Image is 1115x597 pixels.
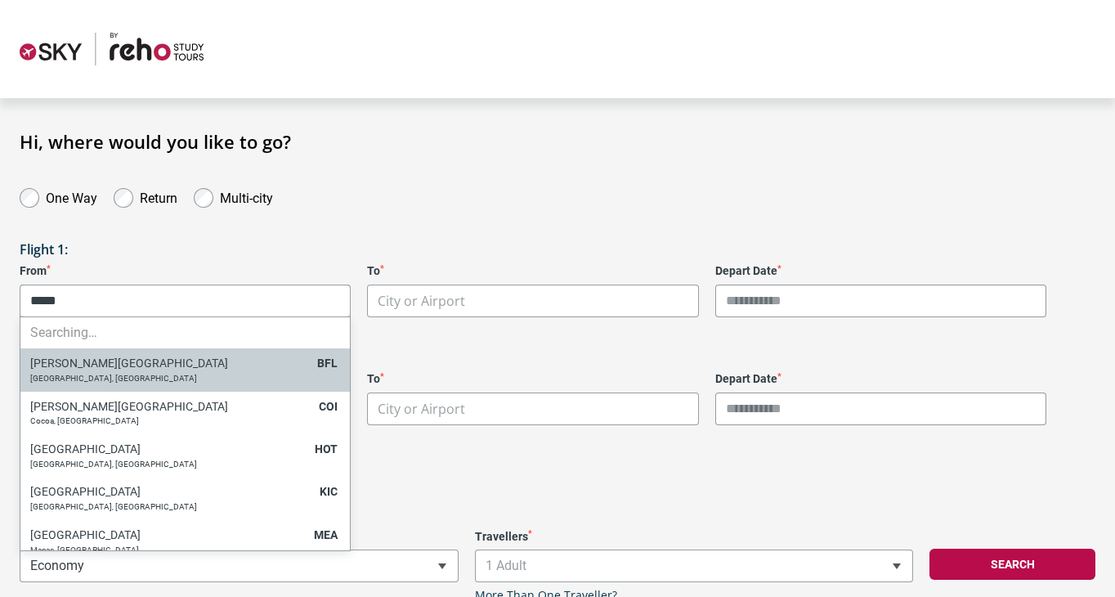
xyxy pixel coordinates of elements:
h3: Flight 2: [20,350,1095,366]
p: Macae, [GEOGRAPHIC_DATA] [30,545,306,555]
span: City or Airport [367,393,698,425]
span: KIC [320,485,338,498]
span: COI [319,400,338,413]
p: [GEOGRAPHIC_DATA], [GEOGRAPHIC_DATA] [30,460,307,469]
p: [GEOGRAPHIC_DATA], [GEOGRAPHIC_DATA] [30,374,309,384]
span: City or Airport [378,400,465,418]
span: 1 Adult [475,550,914,582]
label: One Way [46,186,97,206]
h1: Hi, where would you like to go? [20,131,1095,152]
span: BFL [317,357,338,370]
span: 1 Adult [476,550,913,581]
label: Depart Date [715,372,1046,386]
span: Economy [20,550,458,581]
h6: [PERSON_NAME][GEOGRAPHIC_DATA] [30,400,311,414]
li: Searching… [20,317,350,349]
span: City or Airport [367,285,698,317]
h6: [GEOGRAPHIC_DATA] [30,442,307,456]
label: From [20,264,351,278]
label: To [367,372,698,386]
span: City or Airport [378,292,465,310]
span: City or Airport [368,285,697,317]
span: MEA [314,528,338,541]
h3: Flight 1: [20,242,1095,258]
label: Travellers [475,530,914,544]
span: Economy [20,550,459,582]
label: To [367,264,698,278]
h6: [GEOGRAPHIC_DATA] [30,528,306,542]
span: City or Airport [368,393,697,425]
button: Search [929,549,1095,580]
label: Depart Date [715,264,1046,278]
h6: [PERSON_NAME][GEOGRAPHIC_DATA] [30,357,309,370]
label: Return [140,186,177,206]
span: City or Airport [20,285,351,317]
span: HOT [315,442,338,456]
p: Cocoa, [GEOGRAPHIC_DATA] [30,416,311,426]
p: [GEOGRAPHIC_DATA], [GEOGRAPHIC_DATA] [30,502,311,512]
input: Search [20,285,350,317]
h6: [GEOGRAPHIC_DATA] [30,485,311,499]
label: Multi-city [220,186,273,206]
